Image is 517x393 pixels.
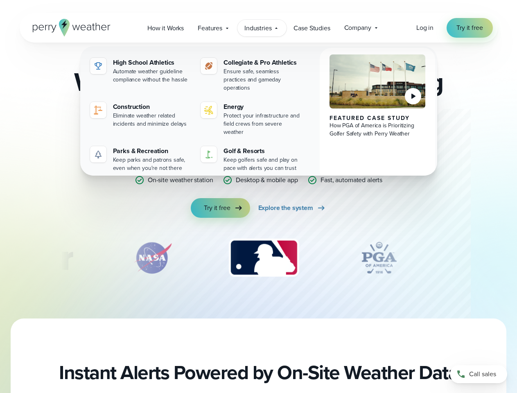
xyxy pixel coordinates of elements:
[61,237,457,282] div: slideshow
[416,23,433,33] a: Log in
[416,23,433,32] span: Log in
[198,23,222,33] span: Features
[469,369,496,379] span: Call sales
[113,58,191,68] div: High School Athletics
[87,143,194,176] a: Parks & Recreation Keep parks and patrons safe, even when you're not there
[197,54,305,95] a: Collegiate & Pro Athletics Ensure safe, seamless practices and gameday operations
[204,61,214,71] img: proathletics-icon@2x-1.svg
[87,99,194,131] a: Construction Eliminate weather related incidents and minimize delays
[224,146,302,156] div: Golf & Resorts
[93,61,103,71] img: highschool-icon.svg
[113,102,191,112] div: Construction
[147,23,184,33] span: How it Works
[224,156,302,172] div: Keep golfers safe and play on pace with alerts you can trust
[59,361,458,384] h2: Instant Alerts Powered by On-Site Weather Data
[221,237,307,278] div: 3 of 12
[258,203,313,213] span: Explore the system
[321,175,382,185] p: Fast, automated alerts
[346,237,412,278] div: 4 of 12
[204,105,214,115] img: energy-icon@2x-1.svg
[330,115,426,122] div: Featured Case Study
[447,18,492,38] a: Try it free
[113,146,191,156] div: Parks & Recreation
[148,175,213,185] p: On-site weather station
[191,198,250,218] a: Try it free
[197,99,305,140] a: Energy Protect your infrastructure and field crews from severe weather
[287,20,337,36] a: Case Studies
[456,23,483,33] span: Try it free
[346,237,412,278] img: PGA.svg
[93,105,103,115] img: noun-crane-7630938-1@2x.svg
[451,237,517,278] div: 5 of 12
[113,112,191,128] div: Eliminate weather related incidents and minimize delays
[61,69,457,121] h2: Weather Monitoring and Alerting System
[258,198,326,218] a: Explore the system
[204,149,214,159] img: golf-iconV2.svg
[87,54,194,87] a: High School Athletics Automate weather guideline compliance without the hassle
[330,54,426,108] img: PGA of America, Frisco Campus
[221,237,307,278] img: MLB.svg
[224,102,302,112] div: Energy
[124,237,181,278] div: 2 of 12
[204,203,230,213] span: Try it free
[224,112,302,136] div: Protect your infrastructure and field crews from severe weather
[236,175,298,185] p: Desktop & mobile app
[93,149,103,159] img: parks-icon-grey.svg
[224,58,302,68] div: Collegiate & Pro Athletics
[224,68,302,92] div: Ensure safe, seamless practices and gameday operations
[113,68,191,84] div: Automate weather guideline compliance without the hassle
[140,20,191,36] a: How it Works
[197,143,305,176] a: Golf & Resorts Keep golfers safe and play on pace with alerts you can trust
[244,23,271,33] span: Industries
[451,237,517,278] img: DPR-Construction.svg
[320,48,436,182] a: PGA of America, Frisco Campus Featured Case Study How PGA of America is Prioritizing Golfer Safet...
[450,365,507,383] a: Call sales
[344,23,371,33] span: Company
[293,23,330,33] span: Case Studies
[124,237,181,278] img: NASA.svg
[113,156,191,172] div: Keep parks and patrons safe, even when you're not there
[330,122,426,138] div: How PGA of America is Prioritizing Golfer Safety with Perry Weather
